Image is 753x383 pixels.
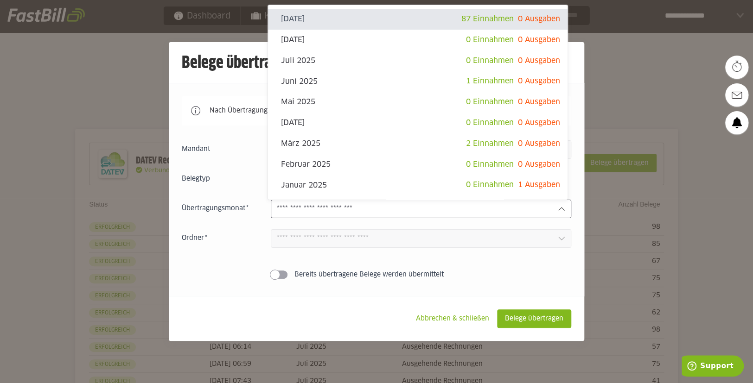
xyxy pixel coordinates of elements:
sl-button: Abbrechen & schließen [408,309,497,328]
sl-button: Belege übertragen [497,309,571,328]
span: 0 Ausgaben [518,161,560,168]
sl-option: Juni 2025 [268,71,568,92]
sl-option: März 2025 [268,133,568,154]
span: 0 Einnahmen [466,57,514,64]
span: 0 Ausgaben [518,98,560,106]
iframe: Öffnet ein Widget, in dem Sie weitere Informationen finden [682,355,744,378]
span: 0 Einnahmen [466,161,514,168]
sl-option: Januar 2025 [268,175,568,195]
span: 0 Einnahmen [466,181,514,188]
span: 0 Ausgaben [518,15,560,23]
sl-switch: Bereits übertragene Belege werden übermittelt [182,270,571,279]
sl-option: [DATE] [268,9,568,30]
span: 0 Einnahmen [466,119,514,126]
span: 0 Ausgaben [518,140,560,147]
span: 0 Ausgaben [518,57,560,64]
span: 0 Ausgaben [518,119,560,126]
span: 0 Einnahmen [466,36,514,44]
span: 1 Einnahmen [466,77,514,85]
span: 2 Einnahmen [466,140,514,147]
span: 0 Einnahmen [466,98,514,106]
sl-option: Februar 2025 [268,154,568,175]
span: 87 Einnahmen [461,15,514,23]
sl-option: [DATE] [268,113,568,133]
span: 0 Ausgaben [518,36,560,44]
span: 1 Ausgaben [518,181,560,188]
sl-option: [DATE] [268,30,568,50]
sl-option: Juli 2025 [268,50,568,71]
sl-option: Dezember 2024 [268,195,568,216]
span: 0 Ausgaben [518,77,560,85]
sl-option: Mai 2025 [268,92,568,113]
